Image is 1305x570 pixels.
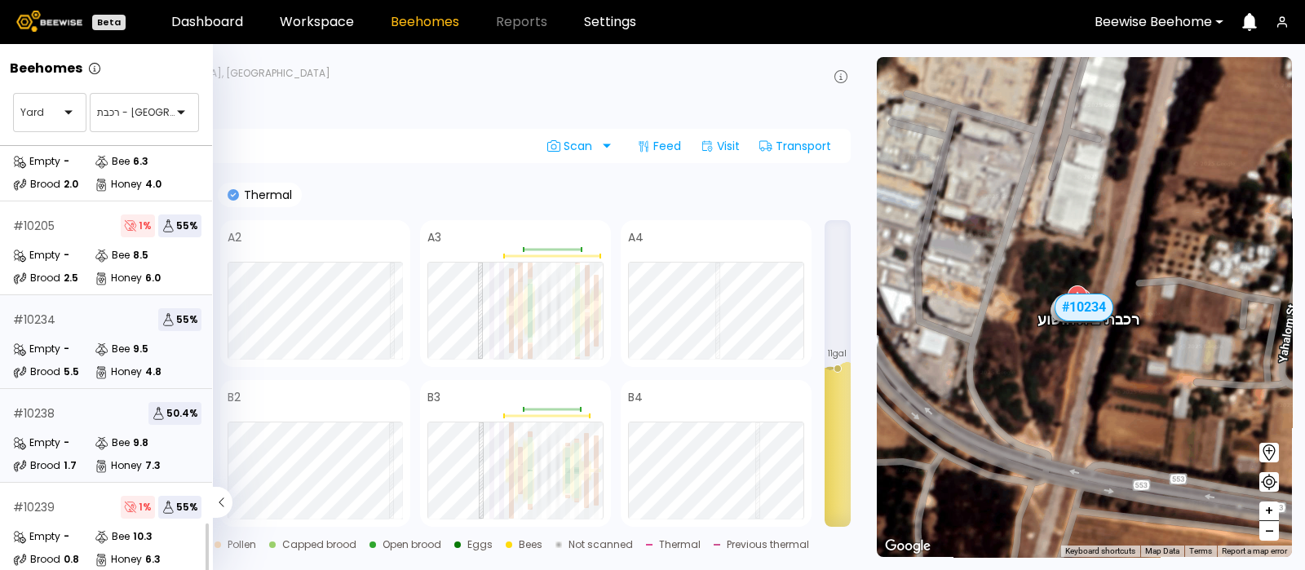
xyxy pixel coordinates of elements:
[148,402,201,425] span: 50.4 %
[1056,301,1108,322] div: # 10205
[547,139,598,152] span: Scan
[13,408,55,419] div: # 10238
[171,15,243,29] a: Dashboard
[145,273,161,283] div: 6.0
[64,367,79,377] div: 5.5
[16,11,82,32] img: Beewise logo
[13,314,55,325] div: # 10234
[13,551,60,568] div: Brood
[13,247,60,263] div: Empty
[95,247,130,263] div: Bee
[95,435,130,451] div: Bee
[13,457,60,474] div: Brood
[13,220,55,232] div: # 10205
[95,176,142,192] div: Honey
[1189,546,1212,555] a: Terms (opens in new tab)
[145,179,161,189] div: 4.0
[145,555,161,564] div: 6.3
[1264,501,1274,521] span: +
[13,270,60,286] div: Brood
[95,270,142,286] div: Honey
[1145,546,1179,557] button: Map Data
[133,344,148,354] div: 9.5
[95,153,130,170] div: Bee
[13,435,60,451] div: Empty
[519,540,542,550] div: Bees
[133,438,148,448] div: 9.8
[158,308,201,331] span: 55 %
[467,540,493,550] div: Eggs
[628,391,643,403] h4: B4
[64,157,69,166] div: -
[427,391,440,403] h4: B3
[391,15,459,29] a: Beehomes
[1037,293,1139,327] div: רכבת - בית יהושוע
[64,555,79,564] div: 0.8
[13,502,55,513] div: # 10239
[282,540,356,550] div: Capped brood
[13,341,60,357] div: Empty
[13,364,60,380] div: Brood
[1065,546,1135,557] button: Keyboard shortcuts
[1259,502,1279,521] button: +
[228,391,241,403] h4: B2
[133,250,148,260] div: 8.5
[64,179,78,189] div: 2.0
[133,157,148,166] div: 6.3
[95,341,130,357] div: Bee
[496,15,547,29] span: Reports
[64,273,78,283] div: 2.5
[828,350,847,358] span: 11 gal
[95,528,130,545] div: Bee
[95,551,142,568] div: Honey
[383,540,441,550] div: Open brood
[95,457,142,474] div: Honey
[1259,521,1279,541] button: –
[64,438,69,448] div: -
[145,367,161,377] div: 4.8
[881,536,935,557] a: Open this area in Google Maps (opens a new window)
[228,540,256,550] div: Pollen
[158,214,201,237] span: 55 %
[1051,300,1103,321] div: # 10145
[280,15,354,29] a: Workspace
[1265,521,1274,541] span: –
[64,250,69,260] div: -
[145,461,161,471] div: 7.3
[630,133,688,159] div: Feed
[239,189,292,201] p: Thermal
[727,540,809,550] div: Previous thermal
[64,461,77,471] div: 1.7
[92,15,126,30] div: Beta
[568,540,633,550] div: Not scanned
[64,344,69,354] div: -
[659,540,701,550] div: Thermal
[95,364,142,380] div: Honey
[121,214,155,237] span: 1 %
[13,176,60,192] div: Brood
[694,133,746,159] div: Visit
[13,153,60,170] div: Empty
[1055,293,1113,320] div: # 10234
[10,62,82,75] p: Beehomes
[64,532,69,541] div: -
[753,133,838,159] div: Transport
[133,532,153,541] div: 10.3
[121,496,155,519] span: 1 %
[881,536,935,557] img: Google
[1222,546,1287,555] a: Report a map error
[427,232,441,243] h4: A3
[13,528,60,545] div: Empty
[228,232,241,243] h4: A2
[584,15,636,29] a: Settings
[628,232,644,243] h4: A4
[158,496,201,519] span: 55 %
